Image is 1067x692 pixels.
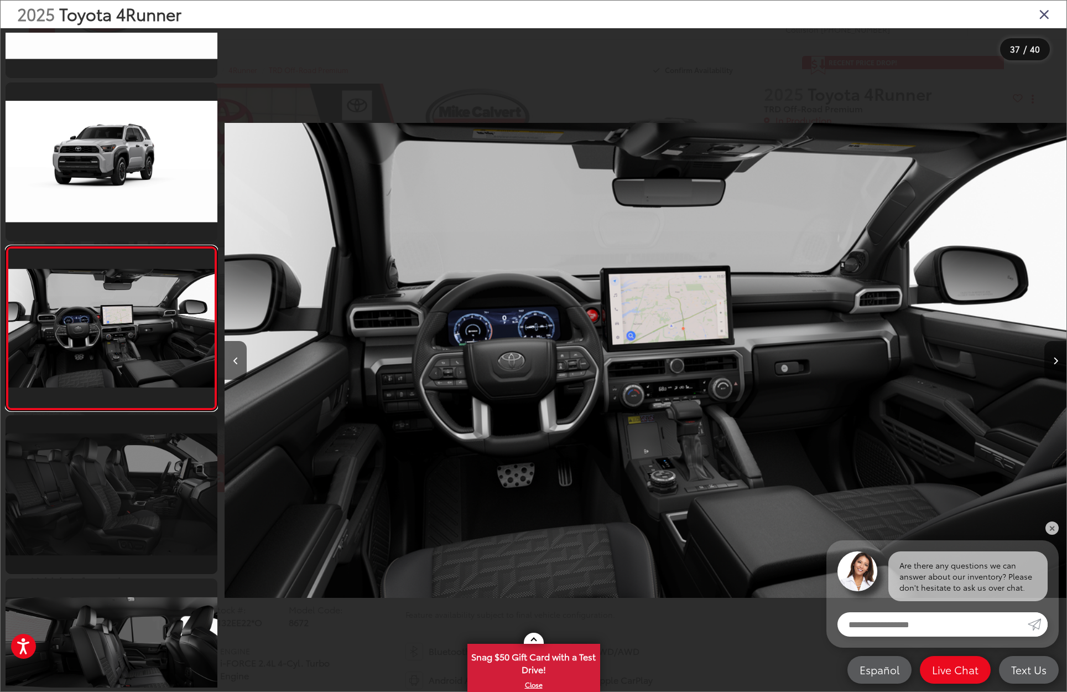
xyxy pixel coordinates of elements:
[1022,45,1028,53] span: /
[927,663,984,676] span: Live Chat
[1010,43,1020,55] span: 37
[1044,341,1066,380] button: Next image
[1006,663,1052,676] span: Text Us
[17,2,55,25] span: 2025
[225,341,247,380] button: Previous image
[1039,7,1050,21] i: Close gallery
[225,49,1066,672] div: 2025 Toyota 4Runner TRD Off-Road Premium 36
[837,551,877,591] img: Agent profile photo
[888,551,1048,601] div: Are there any questions we can answer about our inventory? Please don't hesitate to ask us over c...
[837,612,1028,637] input: Enter your message
[920,656,991,684] a: Live Chat
[999,656,1059,684] a: Text Us
[225,49,1066,672] img: 2025 Toyota 4Runner TRD Off-Road Premium
[1030,43,1040,55] span: 40
[469,645,599,679] span: Snag $50 Gift Card with a Test Drive!
[854,663,905,676] span: Español
[3,101,220,223] img: 2025 Toyota 4Runner TRD Off-Road Premium
[1028,612,1048,637] a: Submit
[847,656,912,684] a: Español
[59,2,181,25] span: Toyota 4Runner
[6,269,217,388] img: 2025 Toyota 4Runner TRD Off-Road Premium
